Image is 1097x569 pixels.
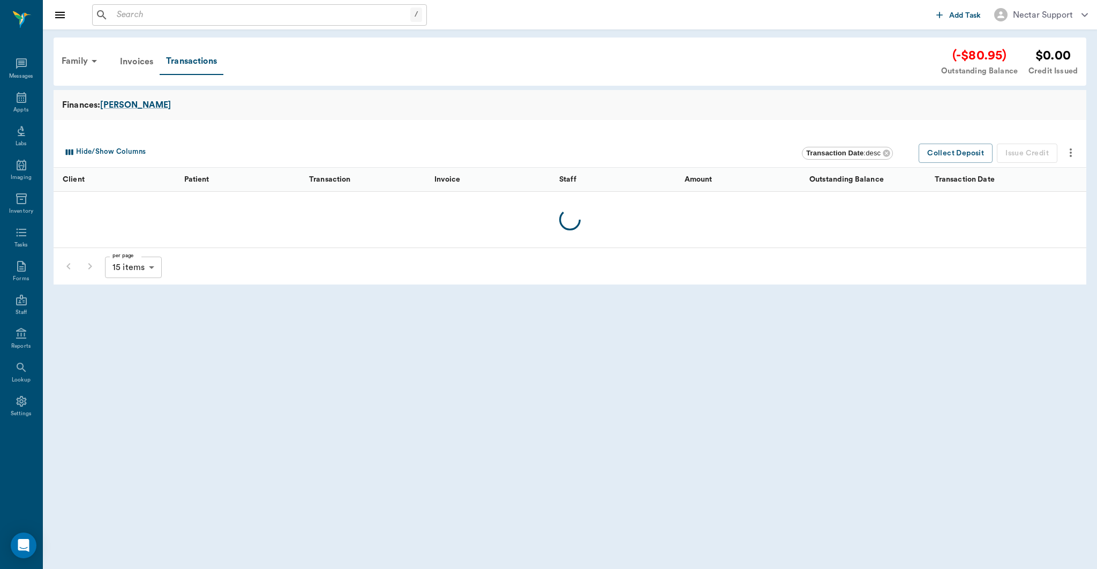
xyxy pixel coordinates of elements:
button: Close drawer [49,4,71,26]
span: Finances: [62,99,100,111]
div: Appts [13,106,28,114]
div: $0.00 [1028,46,1078,65]
button: Sort [1069,172,1084,187]
button: Nectar Support [986,5,1096,25]
div: Transaction Date:desc [802,147,893,160]
div: / [410,8,422,22]
button: Sort [1033,172,1048,187]
div: Labs [16,140,27,148]
button: Add Task [932,5,986,25]
div: 15 items [105,257,162,278]
div: Imaging [11,174,32,182]
button: Sort [908,172,923,187]
div: Transaction Date [935,164,995,194]
div: Transaction [304,168,429,192]
span: Sorry, you don`t have permission to do this. Please contact your admin for permission [997,149,1057,156]
div: Amount [679,168,805,192]
button: Collect Deposit [919,144,993,163]
div: Outstanding Balance [809,164,884,194]
div: Invoice [429,168,554,192]
a: [PERSON_NAME] [100,99,171,111]
div: Invoice [434,164,461,194]
div: (-$80.95) [941,46,1018,65]
div: Messages [9,72,34,80]
button: Sort [283,172,298,187]
label: per page [112,252,134,259]
div: Staff [559,164,576,194]
div: Client [54,168,179,192]
a: Transactions [160,48,223,75]
span: : desc [806,149,881,157]
div: Credit Issued [1028,65,1078,77]
div: Patient [184,164,209,194]
button: Sort [533,172,548,187]
div: Patient [179,168,304,192]
input: Search [112,8,410,23]
div: Client [63,164,85,194]
div: Outstanding Balance [804,168,929,192]
div: Outstanding Balance [941,65,1018,77]
b: Transaction Date [806,149,863,157]
div: Family [55,48,107,74]
button: Sort [658,172,673,187]
a: Invoices [114,49,160,74]
button: Sort [783,172,798,187]
button: Sort [408,172,423,187]
div: Nectar Support [1013,9,1073,21]
div: Forms [13,275,29,283]
div: Tasks [14,241,28,249]
button: Sort [158,172,173,187]
div: Open Intercom Messenger [11,533,36,558]
div: Amount [685,164,712,194]
div: Staff [554,168,679,192]
div: Transaction [309,164,351,194]
button: Select columns [61,144,148,161]
div: Inventory [9,207,33,215]
div: Transaction Date [929,168,1055,192]
button: more [1062,144,1080,162]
